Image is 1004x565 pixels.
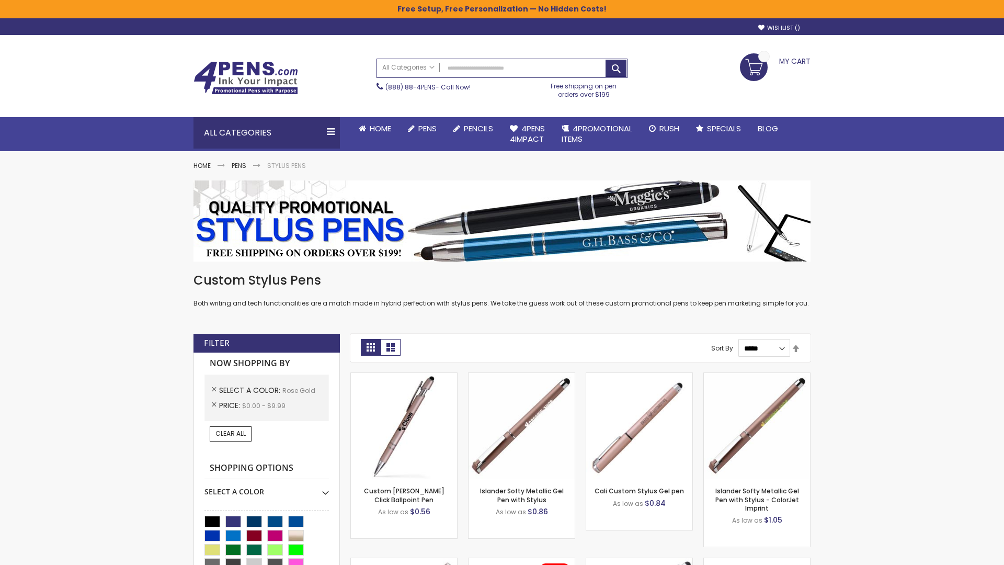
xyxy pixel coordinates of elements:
[758,24,800,32] a: Wishlist
[382,63,435,72] span: All Categories
[510,123,545,144] span: 4Pens 4impact
[445,117,501,140] a: Pencils
[193,180,811,262] img: Stylus Pens
[378,507,408,516] span: As low as
[242,401,286,410] span: $0.00 - $9.99
[210,426,252,441] a: Clear All
[282,386,315,395] span: Rose Gold
[732,516,762,525] span: As low as
[704,372,810,381] a: Islander Softy Metallic Gel Pen with Stylus - ColorJet Imprint-Rose Gold
[410,506,430,517] span: $0.56
[193,117,340,149] div: All Categories
[204,337,230,349] strong: Filter
[641,117,688,140] a: Rush
[464,123,493,134] span: Pencils
[688,117,749,140] a: Specials
[553,117,641,151] a: 4PROMOTIONALITEMS
[385,83,436,92] a: (888) 88-4PENS
[749,117,786,140] a: Blog
[215,429,246,438] span: Clear All
[219,385,282,395] span: Select A Color
[704,373,810,479] img: Islander Softy Metallic Gel Pen with Stylus - ColorJet Imprint-Rose Gold
[377,59,440,76] a: All Categories
[193,161,211,170] a: Home
[711,344,733,353] label: Sort By
[204,457,329,480] strong: Shopping Options
[715,487,799,512] a: Islander Softy Metallic Gel Pen with Stylus - ColorJet Imprint
[204,353,329,375] strong: Now Shopping by
[540,78,628,99] div: Free shipping on pen orders over $199
[501,117,553,151] a: 4Pens4impact
[361,339,381,356] strong: Grid
[469,373,575,479] img: Islander Softy Metallic Gel Pen with Stylus-Rose Gold
[400,117,445,140] a: Pens
[193,272,811,308] div: Both writing and tech functionalities are a match made in hybrid perfection with stylus pens. We ...
[707,123,741,134] span: Specials
[364,487,444,504] a: Custom [PERSON_NAME] Click Ballpoint Pen
[659,123,679,134] span: Rush
[193,61,298,95] img: 4Pens Custom Pens and Promotional Products
[758,123,778,134] span: Blog
[204,479,329,497] div: Select A Color
[267,161,306,170] strong: Stylus Pens
[370,123,391,134] span: Home
[496,507,526,516] span: As low as
[613,499,643,508] span: As low as
[528,506,548,517] span: $0.86
[480,487,564,504] a: Islander Softy Metallic Gel Pen with Stylus
[193,272,811,289] h1: Custom Stylus Pens
[764,515,782,525] span: $1.05
[418,123,437,134] span: Pens
[232,161,246,170] a: Pens
[586,373,692,479] img: Cali Custom Stylus Gel pen-Rose Gold
[595,487,684,495] a: Cali Custom Stylus Gel pen
[351,372,457,381] a: Custom Alex II Click Ballpoint Pen-Rose Gold
[385,83,471,92] span: - Call Now!
[562,123,632,144] span: 4PROMOTIONAL ITEMS
[586,372,692,381] a: Cali Custom Stylus Gel pen-Rose Gold
[219,400,242,411] span: Price
[469,372,575,381] a: Islander Softy Metallic Gel Pen with Stylus-Rose Gold
[351,373,457,479] img: Custom Alex II Click Ballpoint Pen-Rose Gold
[350,117,400,140] a: Home
[645,498,666,508] span: $0.84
